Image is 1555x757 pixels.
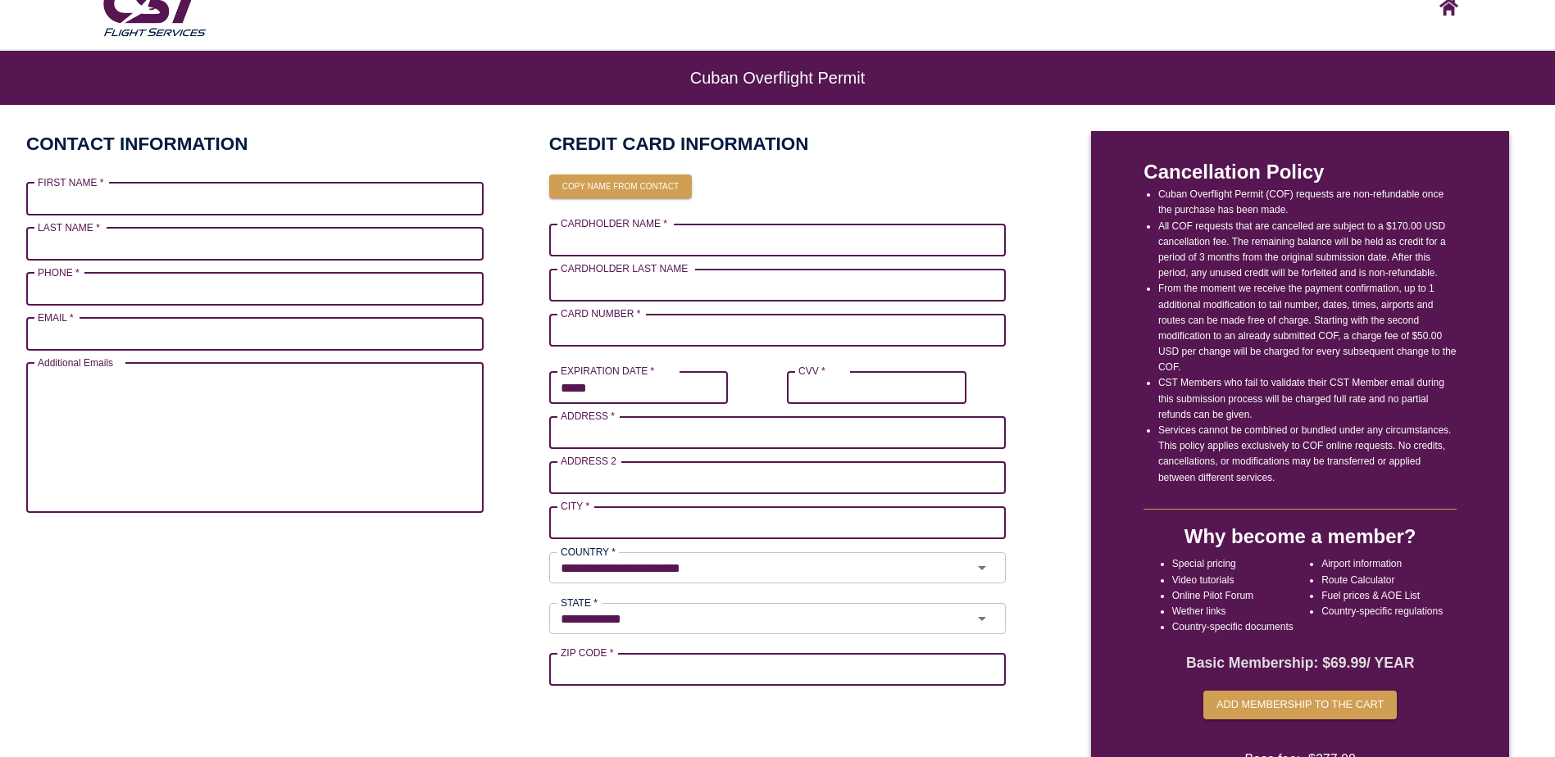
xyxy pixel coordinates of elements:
[1321,604,1443,619] li: Country-specific regulations
[1203,691,1397,718] button: Add membership to the cart
[964,607,1001,630] button: Open
[1158,187,1457,218] li: Cuban Overflight Permit (COF) requests are non-refundable once the purchase has been made.
[1172,573,1294,588] li: Video tutorials
[38,311,74,324] label: EMAIL *
[1172,619,1294,635] li: Country-specific documents
[561,216,667,230] label: CARDHOLDER NAME *
[1321,573,1443,588] li: Route Calculator
[1158,281,1457,375] li: From the moment we receive the payment confirmation, up to 1 additional modification to tail numb...
[1172,604,1294,619] li: Wether links
[1144,157,1457,187] p: Cancellation Policy
[561,364,654,378] label: EXPIRATION DATE *
[38,175,103,189] label: FIRST NAME *
[561,261,688,275] label: CARDHOLDER LAST NAME
[561,596,598,610] label: STATE *
[1158,219,1457,282] li: All COF requests that are cancelled are subject to a $170.00 USD cancellation fee. The remaining ...
[549,131,1007,156] h2: CREDIT CARD INFORMATION
[38,265,80,279] label: PHONE *
[1321,556,1443,572] li: Airport information
[1321,588,1443,604] li: Fuel prices & AOE List
[798,364,825,378] label: CVV *
[561,499,589,513] label: CITY *
[1172,556,1294,572] li: Special pricing
[1158,423,1457,486] li: Services cannot be combined or bundled under any circumstances. This policy applies exclusively t...
[1158,375,1457,423] li: CST Members who fail to validate their CST Member email during this submission process will be ch...
[561,409,615,423] label: ADDRESS *
[964,556,1001,579] button: Open
[561,306,640,320] label: CARD NUMBER *
[561,454,616,468] label: ADDRESS 2
[1184,523,1416,551] h4: Why become a member?
[26,131,248,156] h2: CONTACT INFORMATION
[38,356,113,369] label: Additional Emails
[38,220,100,234] label: LAST NAME *
[1186,655,1414,671] strong: Basic Membership: $ 69.99 / YEAR
[561,646,613,660] label: ZIP CODE *
[38,515,472,532] p: Up to X email addresses separated by a comma
[66,77,1489,79] h6: Cuban Overflight Permit
[561,545,616,559] label: COUNTRY *
[1172,588,1294,604] li: Online Pilot Forum
[549,175,692,199] button: Copy name from contact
